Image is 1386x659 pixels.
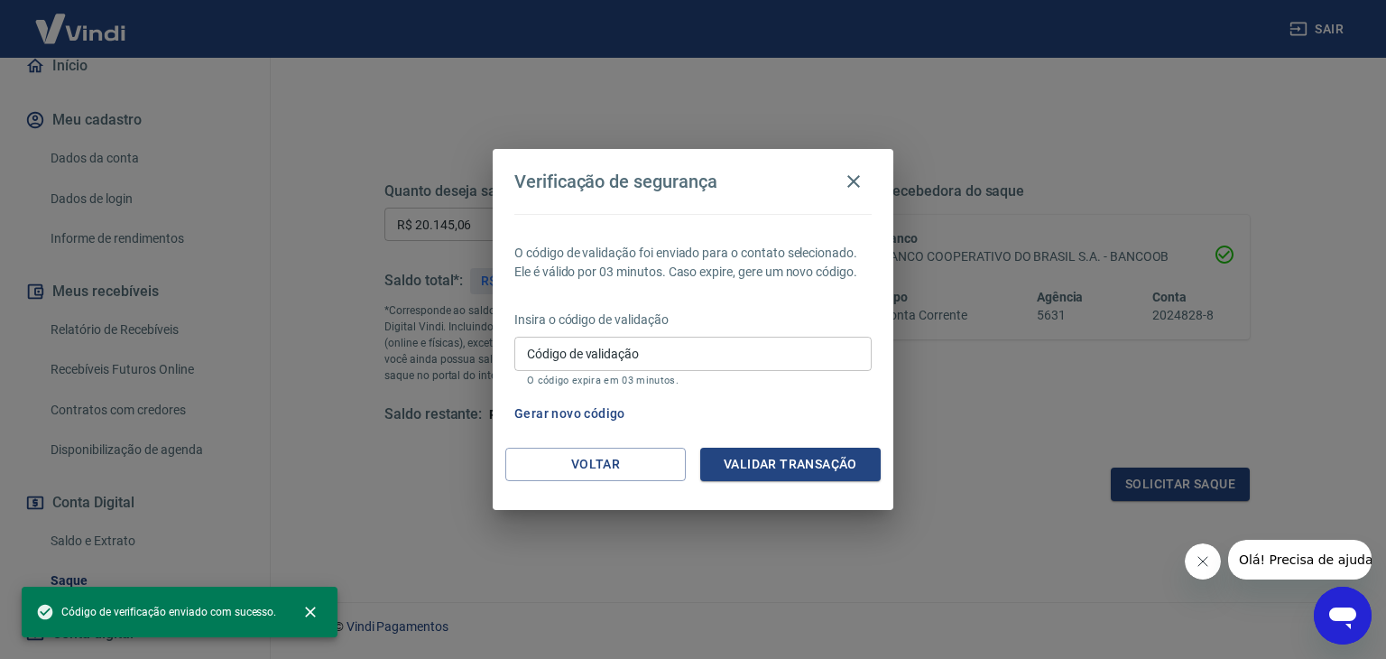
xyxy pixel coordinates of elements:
h4: Verificação de segurança [514,171,717,192]
button: Gerar novo código [507,397,633,431]
span: Código de verificação enviado com sucesso. [36,603,276,621]
iframe: Mensagem da empresa [1228,540,1372,580]
p: O código de validação foi enviado para o contato selecionado. Ele é válido por 03 minutos. Caso e... [514,244,872,282]
button: close [291,592,330,632]
p: Insira o código de validação [514,311,872,329]
button: Voltar [505,448,686,481]
p: O código expira em 03 minutos. [527,375,859,386]
iframe: Botão para abrir a janela de mensagens [1314,587,1372,645]
button: Validar transação [700,448,881,481]
iframe: Fechar mensagem [1185,543,1221,580]
span: Olá! Precisa de ajuda? [11,13,152,27]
